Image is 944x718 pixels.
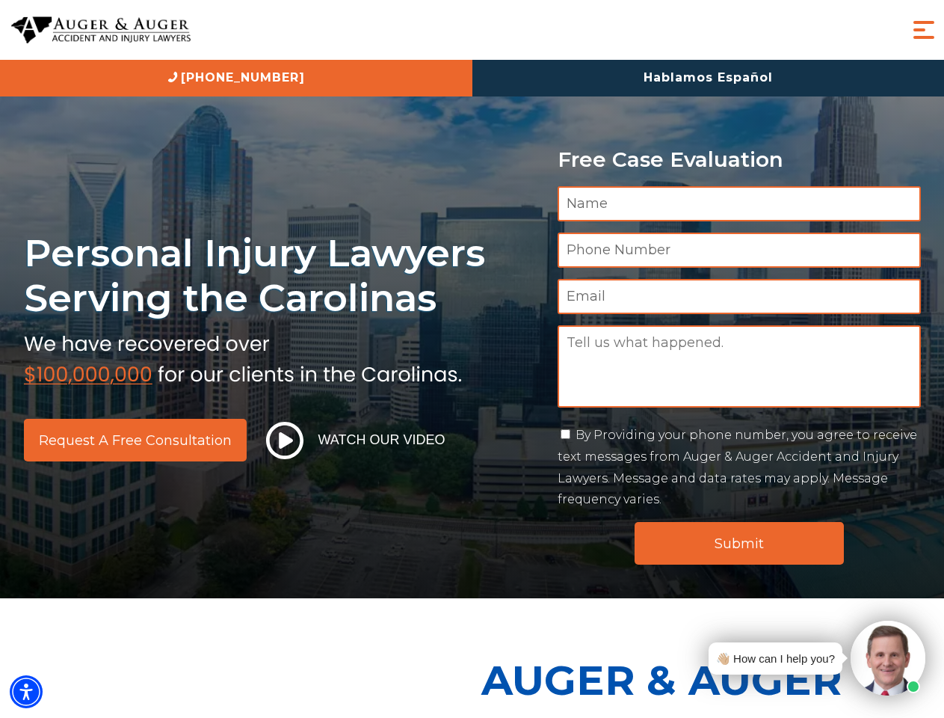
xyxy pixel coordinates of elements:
[635,522,844,565] input: Submit
[558,233,921,268] input: Phone Number
[24,328,462,385] img: sub text
[39,434,232,447] span: Request a Free Consultation
[11,16,191,44] img: Auger & Auger Accident and Injury Lawyers Logo
[851,621,925,696] img: Intaker widget Avatar
[481,643,936,717] p: Auger & Auger
[558,148,921,171] p: Free Case Evaluation
[909,15,939,45] button: Menu
[558,428,917,506] label: By Providing your phone number, you agree to receive text messages from Auger & Auger Accident an...
[24,419,247,461] a: Request a Free Consultation
[716,648,835,669] div: 👋🏼 How can I help you?
[558,186,921,221] input: Name
[10,675,43,708] div: Accessibility Menu
[558,279,921,314] input: Email
[262,421,450,460] button: Watch Our Video
[24,230,540,321] h1: Personal Injury Lawyers Serving the Carolinas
